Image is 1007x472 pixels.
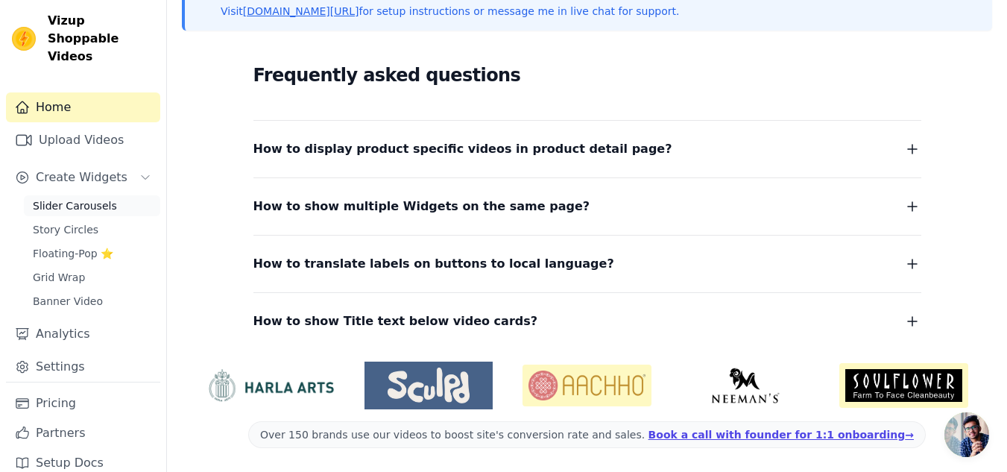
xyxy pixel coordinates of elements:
a: Story Circles [24,219,160,240]
span: How to display product specific videos in product detail page? [253,139,672,160]
span: Floating-Pop ⭐ [33,246,113,261]
span: Create Widgets [36,169,127,186]
button: How to translate labels on buttons to local language? [253,254,921,274]
a: Analytics [6,319,160,349]
a: Upload Videos [6,125,160,155]
button: How to display product specific videos in product detail page? [253,139,921,160]
button: Create Widgets [6,163,160,192]
a: Grid Wrap [24,267,160,288]
span: Vizup Shoppable Videos [48,12,154,66]
button: How to show multiple Widgets on the same page? [253,196,921,217]
p: Visit for setup instructions or message me in live chat for support. [221,4,679,19]
img: Vizup [12,27,36,51]
h2: Frequently asked questions [253,60,921,90]
span: How to translate labels on buttons to local language? [253,254,614,274]
span: Story Circles [33,222,98,237]
a: Partners [6,418,160,448]
span: Banner Video [33,294,103,309]
a: Book a call with founder for 1:1 onboarding [648,429,914,441]
img: Soulflower [839,363,968,407]
span: How to show Title text below video cards? [253,311,538,332]
button: How to show Title text below video cards? [253,311,921,332]
span: Grid Wrap [33,270,85,285]
a: Slider Carousels [24,195,160,216]
img: HarlaArts [206,368,335,403]
img: Aachho [523,365,651,406]
a: Banner Video [24,291,160,312]
a: Pricing [6,388,160,418]
a: Settings [6,352,160,382]
span: How to show multiple Widgets on the same page? [253,196,590,217]
a: Home [6,92,160,122]
img: Sculpd US [364,368,493,403]
img: Neeman's [681,368,810,403]
span: Slider Carousels [33,198,117,213]
a: Open chat [944,412,989,457]
a: [DOMAIN_NAME][URL] [243,5,359,17]
a: Floating-Pop ⭐ [24,243,160,264]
